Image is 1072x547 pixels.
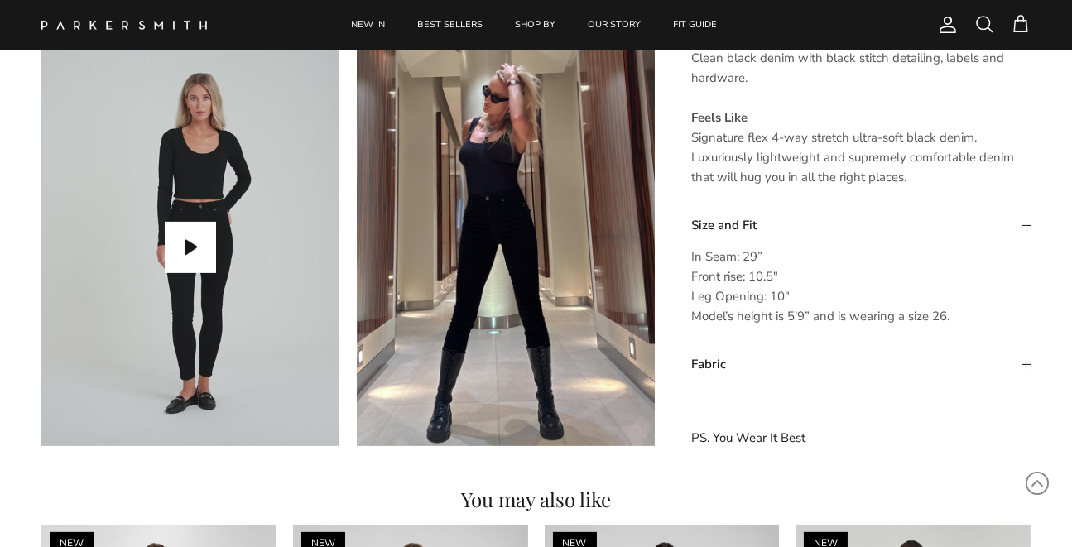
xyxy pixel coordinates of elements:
span: Signature flex 4-way stretch ultra-soft black denim. Luxuriously lightweight and supremely comfor... [691,129,1014,185]
h4: You may also like [41,489,1031,509]
img: Parker Smith [41,21,207,30]
svg: Scroll to Top [1025,471,1050,496]
span: In Seam: 29” Front rise: 10.5″ Leg Opening: 10″ Model’s height is 5’9” and is wearing a size 26. [691,248,949,324]
button: Play video [165,222,216,273]
strong: Feels Like [691,109,748,126]
a: Account [931,15,958,35]
summary: Size and Fit [691,204,1031,247]
p: PS. You Wear It Best [691,428,1031,448]
summary: Fabric [691,343,1031,386]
